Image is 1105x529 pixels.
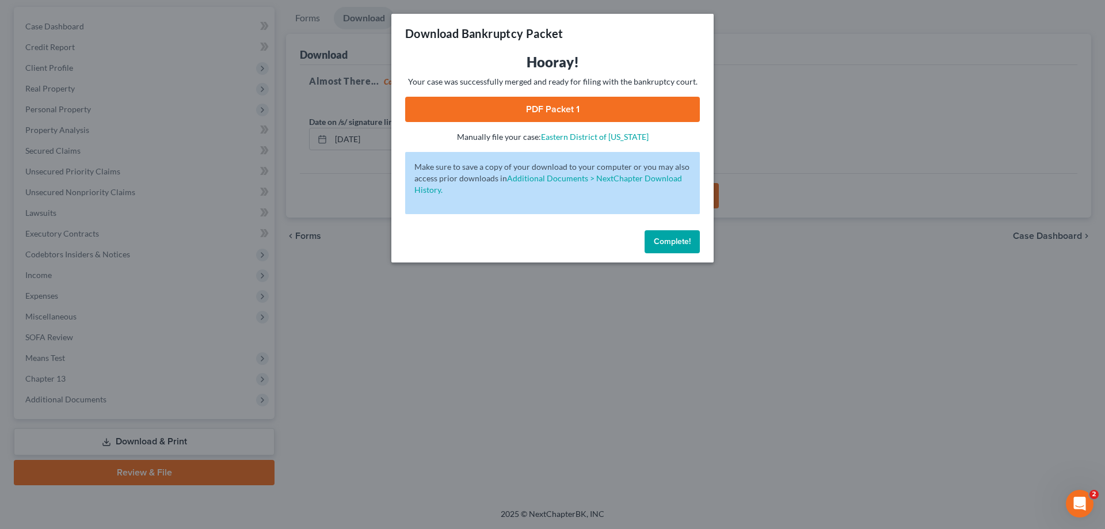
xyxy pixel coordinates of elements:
iframe: Intercom live chat [1066,490,1093,517]
span: 2 [1089,490,1099,499]
p: Make sure to save a copy of your download to your computer or you may also access prior downloads in [414,161,691,196]
h3: Hooray! [405,53,700,71]
a: Eastern District of [US_STATE] [541,132,649,142]
p: Manually file your case: [405,131,700,143]
a: Additional Documents > NextChapter Download History. [414,173,682,195]
p: Your case was successfully merged and ready for filing with the bankruptcy court. [405,76,700,87]
a: PDF Packet 1 [405,97,700,122]
h3: Download Bankruptcy Packet [405,25,563,41]
button: Complete! [645,230,700,253]
span: Complete! [654,237,691,246]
